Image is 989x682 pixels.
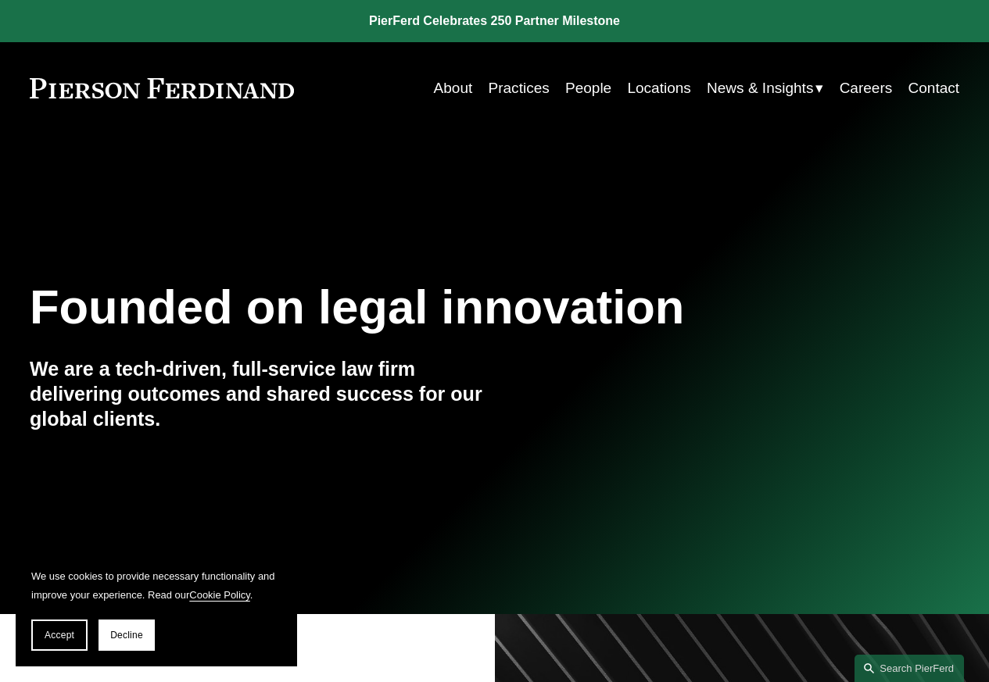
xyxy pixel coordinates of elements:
span: Decline [110,630,143,641]
span: News & Insights [707,75,813,102]
h4: We are a tech-driven, full-service law firm delivering outcomes and shared success for our global... [30,357,495,432]
a: Careers [840,73,893,103]
a: Contact [908,73,960,103]
a: People [565,73,611,103]
p: We use cookies to provide necessary functionality and improve your experience. Read our . [31,567,281,604]
a: folder dropdown [707,73,823,103]
button: Accept [31,620,88,651]
button: Decline [99,620,155,651]
a: About [434,73,473,103]
a: Cookie Policy [189,589,250,601]
a: Locations [627,73,690,103]
a: Search this site [855,655,964,682]
span: Accept [45,630,74,641]
section: Cookie banner [16,552,297,666]
h1: Founded on legal innovation [30,280,804,334]
a: Practices [489,73,550,103]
